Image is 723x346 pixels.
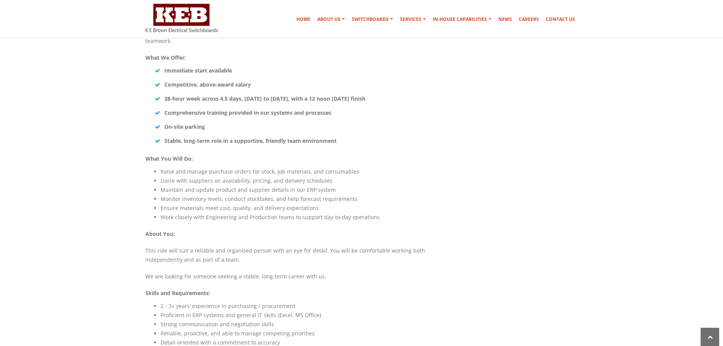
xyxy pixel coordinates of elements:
li: Monitor inventory levels, conduct stocktakes, and help forecast requirements [161,194,430,204]
a: Home [293,12,313,27]
p: We are looking for someone seeking a stable, long-term career with us. [145,268,430,285]
p: This role will suit a reliable and organised person with an eye for detail. You will be comfortab... [145,242,430,268]
strong: 38-hour week across 4.5 days, [DATE] to [DATE], with a 12 noon [DATE] finish [164,95,365,102]
li: Raise and manage purchase orders for stock, job materials, and consumables [161,167,430,176]
strong: Immediate start available [164,67,232,74]
a: Switchboards [349,12,396,27]
strong: Comprehensive training provided in our systems and processes [164,109,331,116]
a: About Us [314,12,348,27]
strong: Stable, long-term role in a supportive, friendly team environment [164,137,337,144]
a: Careers [516,12,542,27]
li: Work closely with Engineering and Production teams to support day-to-day operations [161,213,430,222]
li: Liaise with suppliers on availability, pricing, and delivery schedules [161,176,430,185]
strong: On-site parking [164,123,205,130]
img: K E Brown Electrical Switchboards [145,4,218,32]
li: Strong communication and negotiation skills [161,320,430,329]
strong: What You Will Do: [145,155,193,162]
a: News [495,12,515,27]
li: Ensure materials meet cost, quality, and delivery expectations [161,204,430,213]
li: Maintain and update product and supplier details in our ERP system [161,185,430,194]
strong: Skills and Requirements: [145,289,210,297]
strong: What We Offer: [145,54,186,61]
li: Reliable, proactive, and able to manage competing priorities [161,329,430,338]
strong: About You: [145,230,175,237]
li: Proficient in ERP systems and general IT skills (Excel, MS Office) [161,311,430,320]
a: Contact Us [543,12,578,27]
a: In-house Capabilities [430,12,495,27]
a: Services [397,12,429,27]
strong: Competitive, above-award salary [164,81,251,88]
li: 2 - 3+ years’ experience in purchasing / procurement [161,302,430,311]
